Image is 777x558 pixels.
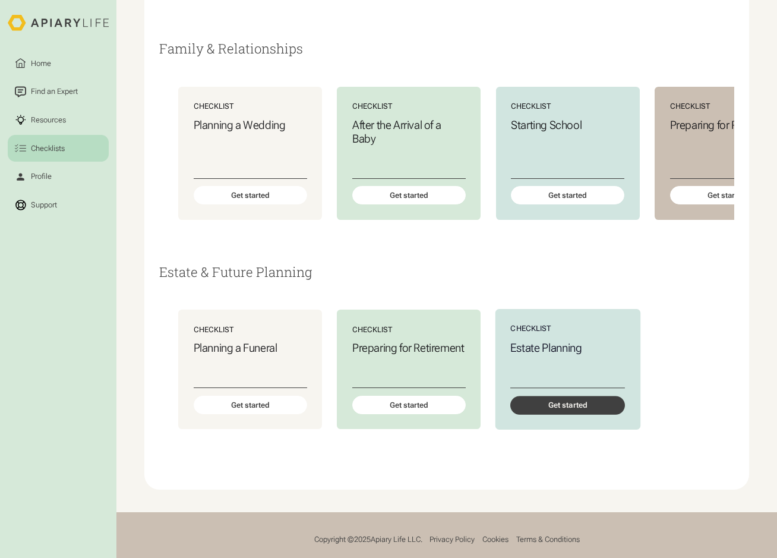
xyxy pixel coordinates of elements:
a: ChecklistEstate PlanningGet started [495,309,640,430]
a: ChecklistStarting SchoolGet started [496,87,640,220]
div: Get started [352,396,466,414]
a: Privacy Policy [429,535,475,544]
div: Get started [352,186,466,204]
span: 2025 [354,535,371,544]
h3: After the Arrival of a Baby [352,119,466,146]
div: Checklist [352,325,466,335]
a: Profile [8,163,109,190]
h2: Family & Relationships [159,42,734,56]
h3: Planning a Funeral [194,342,307,355]
a: Checklists [8,135,109,162]
a: Find an Expert [8,78,109,105]
a: Home [8,50,109,77]
a: Support [8,192,109,219]
div: Profile [29,171,53,182]
h3: Preparing for Retirement [352,342,466,355]
a: ChecklistPlanning a FuneralGet started [178,310,322,429]
h3: Starting School [511,119,624,133]
div: Get started [194,396,307,414]
a: Terms & Conditions [516,535,580,544]
a: Resources [8,107,109,134]
a: ChecklistAfter the Arrival of a BabyGet started [337,87,481,220]
a: Cookies [482,535,508,544]
div: Get started [510,396,625,415]
div: Checklist [194,325,307,335]
h3: Estate Planning [510,342,625,355]
div: Support [29,199,59,210]
div: Checklist [510,324,625,334]
div: Checklists [29,143,67,154]
div: Checklist [352,102,466,111]
div: Resources [29,114,68,125]
a: ChecklistPreparing for RetirementGet started [337,310,481,429]
div: Get started [194,186,307,204]
div: Copyright © Apiary Life LLC. [314,535,422,544]
div: Checklist [511,102,624,111]
div: Checklist [194,102,307,111]
div: Home [29,58,53,69]
div: Get started [511,186,624,204]
div: Find an Expert [29,86,80,97]
a: ChecklistPlanning a WeddingGet started [178,87,322,220]
h2: Estate & Future Planning [159,265,734,280]
h3: Planning a Wedding [194,119,307,133]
